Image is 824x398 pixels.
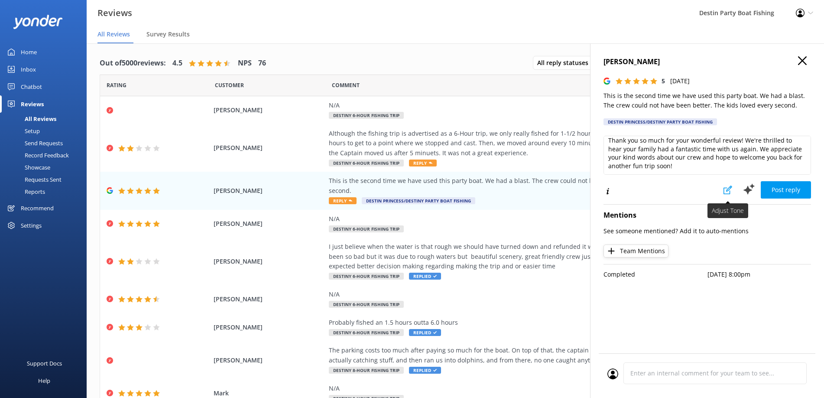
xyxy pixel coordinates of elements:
div: Requests Sent [5,173,62,186]
span: Date [215,81,244,89]
p: Completed [603,270,707,279]
span: [PERSON_NAME] [214,186,325,196]
img: yonder-white-logo.png [13,15,63,29]
div: N/A [329,101,723,110]
h4: 76 [258,58,266,69]
div: Reviews [21,95,44,113]
div: Home [21,43,37,61]
div: Showcase [5,161,50,173]
div: N/A [329,214,723,224]
div: Support Docs [27,355,62,372]
span: Destin Princess/Destiny Party Boat Fishing [362,197,475,204]
a: Showcase [5,161,87,173]
span: Mark [214,388,325,398]
span: Replied [409,329,441,336]
p: See someone mentioned? Add it to auto-mentions [603,226,811,236]
span: Reply [409,160,437,166]
span: Replied [409,273,441,280]
div: I just believe when the water is that rough we should have turned down and refunded it was mentio... [329,242,723,271]
span: Destiny 8-Hour Fishing Trip [329,367,404,374]
button: Team Mentions [603,245,668,258]
a: Send Requests [5,137,87,149]
span: Destiny 6-Hour Fishing Trip [329,301,404,308]
div: The parking costs too much after paying so much for the boat. On top of that, the captain kept mo... [329,346,723,365]
span: Destiny 6-Hour Fishing Trip [329,112,404,119]
div: Destin Princess/Destiny Party Boat Fishing [603,118,717,125]
span: Destiny 6-Hour Fishing Trip [329,329,404,336]
span: Question [332,81,360,89]
span: Destiny 6-Hour Fishing Trip [329,225,404,232]
img: user_profile.svg [607,369,618,379]
div: Settings [21,217,42,234]
span: Date [107,81,127,89]
div: Inbox [21,61,36,78]
div: Although the fishing trip is advertised as a 6-Hour trip, we only really fished for 1-1/2 hours. ... [329,129,723,158]
span: [PERSON_NAME] [214,219,325,228]
div: Record Feedback [5,149,69,161]
p: [DATE] [670,76,690,86]
button: Post reply [761,181,811,199]
div: Chatbot [21,78,42,95]
a: All Reviews [5,113,87,125]
h3: Reviews [97,6,132,20]
div: This is the second time we have used this party boat. We had a blast. The crew could not have bee... [329,176,723,196]
div: N/A [329,384,723,393]
span: Destiny 6-Hour Fishing Trip [329,273,404,280]
p: [DATE] 8:00pm [707,270,811,279]
span: All Reviews [97,30,130,39]
span: Destiny 6-Hour Fishing Trip [329,160,404,166]
span: 5 [662,77,665,85]
span: All reply statuses [537,58,594,68]
span: [PERSON_NAME] [214,105,325,115]
a: Reports [5,186,87,198]
h4: Out of 5000 reviews: [100,58,166,69]
div: Send Requests [5,137,63,149]
button: Close [798,56,807,66]
span: [PERSON_NAME] [214,294,325,304]
a: Setup [5,125,87,137]
span: Survey Results [146,30,190,39]
h4: Mentions [603,210,811,221]
p: This is the second time we have used this party boat. We had a blast. The crew could not have bee... [603,91,811,111]
h4: 4.5 [172,58,182,69]
h4: NPS [238,58,252,69]
h4: [PERSON_NAME] [603,56,811,68]
a: Requests Sent [5,173,87,186]
div: All Reviews [5,113,56,125]
span: [PERSON_NAME] [214,323,325,332]
span: [PERSON_NAME] [214,356,325,365]
a: Record Feedback [5,149,87,161]
div: Reports [5,186,45,198]
span: Replied [409,367,441,374]
div: Setup [5,125,40,137]
textarea: [PERSON_NAME], Thank you so much for your wonderful review! We're thrilled to hear your family ha... [603,136,811,175]
div: N/A [329,290,723,299]
span: [PERSON_NAME] [214,257,325,266]
span: [PERSON_NAME] [214,143,325,153]
span: Reply [329,197,357,204]
div: Help [38,372,50,389]
div: Recommend [21,199,54,217]
div: Probably fished an 1.5 hours outta 6.0 hours [329,318,723,327]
